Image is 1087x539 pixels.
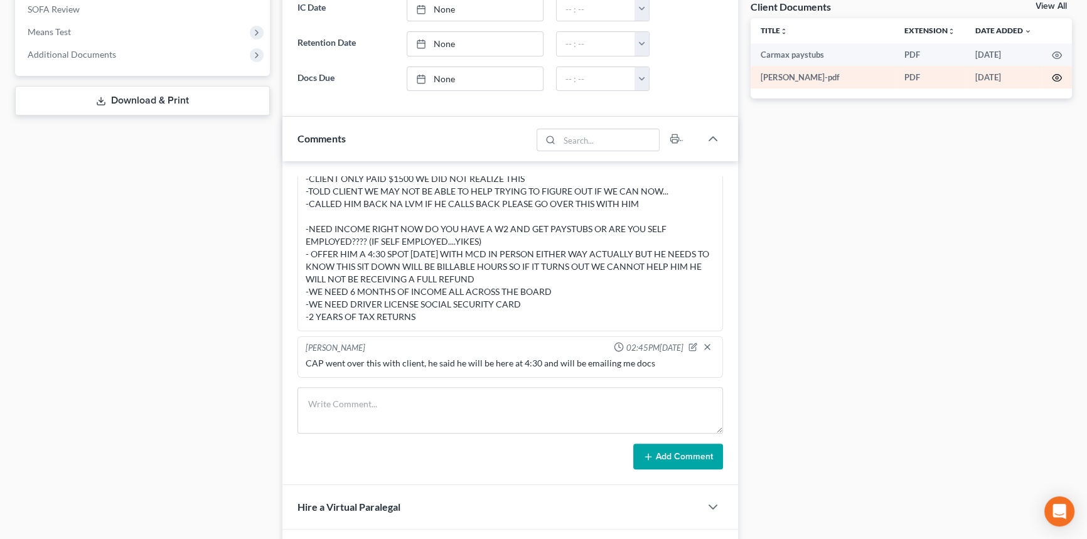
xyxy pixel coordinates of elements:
[751,43,895,66] td: Carmax paystubs
[559,129,659,151] input: Search...
[894,66,965,88] td: PDF
[633,444,723,470] button: Add Comment
[948,28,955,35] i: unfold_more
[297,132,346,144] span: Comments
[626,342,683,354] span: 02:45PM[DATE]
[894,43,965,66] td: PDF
[904,26,955,35] a: Extensionunfold_more
[407,67,542,91] a: None
[557,32,636,56] input: -- : --
[1024,28,1032,35] i: expand_more
[291,67,400,92] label: Docs Due
[28,4,80,14] span: SOFA Review
[306,357,715,370] div: CAP went over this with client, he said he will be here at 4:30 and will be emailing me docs
[306,342,365,355] div: [PERSON_NAME]
[407,32,542,56] a: None
[965,43,1042,66] td: [DATE]
[780,28,788,35] i: unfold_more
[761,26,788,35] a: Titleunfold_more
[1044,496,1074,526] div: Open Intercom Messenger
[28,49,116,60] span: Additional Documents
[965,66,1042,88] td: [DATE]
[297,501,400,513] span: Hire a Virtual Paralegal
[306,160,715,323] div: -SHERIFF [PERSON_NAME] IS 10/15 -CLIENT ONLY PAID $1500 WE DID NOT REALIZE THIS -TOLD CLIENT WE M...
[28,26,71,37] span: Means Test
[291,31,400,56] label: Retention Date
[751,66,895,88] td: [PERSON_NAME]-pdf
[15,86,270,115] a: Download & Print
[557,67,636,91] input: -- : --
[975,26,1032,35] a: Date Added expand_more
[1036,2,1067,11] a: View All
